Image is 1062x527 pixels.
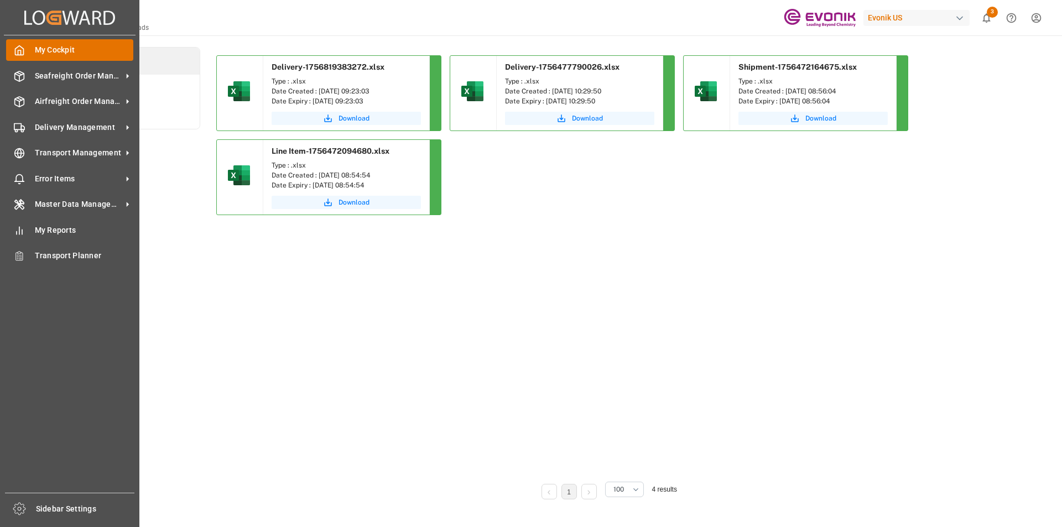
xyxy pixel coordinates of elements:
[605,482,644,497] button: open menu
[226,78,252,105] img: microsoft-excel-2019--v1.png
[738,62,857,71] span: Shipment-1756472164675.xlsx
[974,6,999,30] button: show 3 new notifications
[35,147,122,159] span: Transport Management
[505,96,654,106] div: Date Expiry : [DATE] 10:29:50
[505,86,654,96] div: Date Created : [DATE] 10:29:50
[805,113,836,123] span: Download
[339,197,369,207] span: Download
[272,86,421,96] div: Date Created : [DATE] 09:23:03
[35,122,122,133] span: Delivery Management
[272,196,421,209] button: Download
[567,488,571,496] a: 1
[999,6,1024,30] button: Help Center
[505,62,619,71] span: Delivery-1756477790026.xlsx
[542,484,557,499] li: Previous Page
[505,76,654,86] div: Type : .xlsx
[738,76,888,86] div: Type : .xlsx
[459,78,486,105] img: microsoft-excel-2019--v1.png
[272,180,421,190] div: Date Expiry : [DATE] 08:54:54
[272,160,421,170] div: Type : .xlsx
[863,7,974,28] button: Evonik US
[272,76,421,86] div: Type : .xlsx
[6,219,133,241] a: My Reports
[35,199,122,210] span: Master Data Management
[35,250,134,262] span: Transport Planner
[652,486,677,493] span: 4 results
[226,162,252,189] img: microsoft-excel-2019--v1.png
[863,10,970,26] div: Evonik US
[693,78,719,105] img: microsoft-excel-2019--v1.png
[35,225,134,236] span: My Reports
[613,484,624,494] span: 100
[272,96,421,106] div: Date Expiry : [DATE] 09:23:03
[272,112,421,125] button: Download
[987,7,998,18] span: 3
[561,484,577,499] li: 1
[784,8,856,28] img: Evonik-brand-mark-Deep-Purple-RGB.jpeg_1700498283.jpeg
[738,96,888,106] div: Date Expiry : [DATE] 08:56:04
[35,173,122,185] span: Error Items
[35,96,122,107] span: Airfreight Order Management
[35,70,122,82] span: Seafreight Order Management
[272,62,384,71] span: Delivery-1756819383272.xlsx
[36,503,135,515] span: Sidebar Settings
[738,86,888,96] div: Date Created : [DATE] 08:56:04
[738,112,888,125] button: Download
[505,112,654,125] button: Download
[6,39,133,61] a: My Cockpit
[581,484,597,499] li: Next Page
[339,113,369,123] span: Download
[572,113,603,123] span: Download
[272,170,421,180] div: Date Created : [DATE] 08:54:54
[6,245,133,267] a: Transport Planner
[35,44,134,56] span: My Cockpit
[272,147,389,155] span: Line Item-1756472094680.xlsx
